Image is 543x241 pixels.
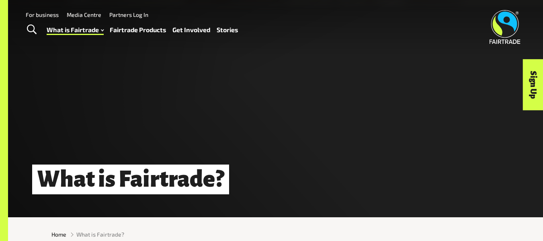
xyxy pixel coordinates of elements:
[76,230,124,239] span: What is Fairtrade?
[26,11,59,18] a: For business
[110,24,166,36] a: Fairtrade Products
[32,165,229,194] h1: What is Fairtrade?
[47,24,104,36] a: What is Fairtrade
[109,11,148,18] a: Partners Log In
[67,11,101,18] a: Media Centre
[51,230,66,239] a: Home
[217,24,238,36] a: Stories
[22,20,41,40] a: Toggle Search
[172,24,210,36] a: Get Involved
[490,10,520,44] img: Fairtrade Australia New Zealand logo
